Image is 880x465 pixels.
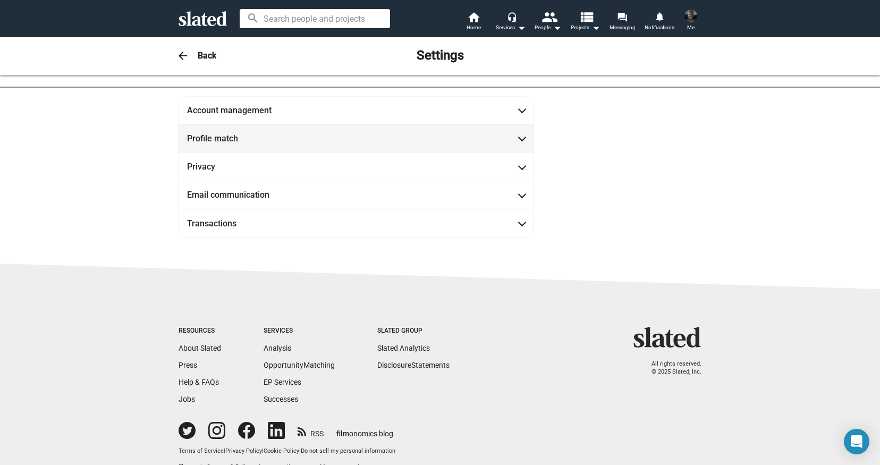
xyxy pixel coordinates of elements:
a: Analysis [264,344,291,352]
a: OpportunityMatching [264,361,335,369]
mat-icon: arrow_drop_down [515,21,528,34]
div: Services [496,21,526,34]
mat-icon: headset_mic [507,12,517,21]
h3: Back [198,50,216,61]
button: Services [492,11,529,34]
span: | [224,447,225,454]
span: Notifications [645,21,674,34]
mat-expansion-panel-header: Privacy [179,153,534,181]
mat-icon: notifications [654,11,664,21]
span: Home [467,21,481,34]
mat-icon: arrow_drop_down [551,21,563,34]
button: People [529,11,566,34]
mat-icon: arrow_drop_down [589,21,602,34]
a: DisclosureStatements [377,361,450,369]
mat-expansion-panel-header: Email communication [179,181,534,209]
a: Cookie Policy [264,447,299,454]
mat-icon: forum [617,12,627,22]
span: | [299,447,301,454]
mat-panel-title: Email communication [187,189,283,200]
a: Privacy Policy [225,447,262,454]
a: Jobs [179,395,195,403]
a: Successes [264,395,298,403]
h2: Settings [417,47,464,64]
button: Projects [566,11,604,34]
a: Messaging [604,11,641,34]
a: RSS [298,422,324,439]
div: Resources [179,327,221,335]
div: People [535,21,561,34]
p: All rights reserved. © 2025 Slated, Inc. [640,360,701,376]
a: Home [455,11,492,34]
div: Open Intercom Messenger [844,429,869,454]
mat-expansion-panel-header: Transactions [179,209,534,238]
a: EP Services [264,378,301,386]
a: filmonomics blog [336,420,393,439]
mat-expansion-panel-header: Profile match [179,124,534,153]
a: Help & FAQs [179,378,219,386]
button: Jeffrey HauseMe [678,7,704,35]
a: Press [179,361,197,369]
a: Terms of Service [179,447,224,454]
div: Services [264,327,335,335]
div: Slated Group [377,327,450,335]
a: About Slated [179,344,221,352]
img: Jeffrey Hause [684,10,697,22]
mat-icon: people [541,9,557,24]
button: Do not sell my personal information [301,447,395,455]
a: Slated Analytics [377,344,430,352]
mat-icon: home [467,11,480,23]
a: Notifications [641,11,678,34]
input: Search people and projects [240,9,390,28]
span: Me [687,21,695,34]
mat-panel-title: Transactions [187,218,283,229]
mat-expansion-panel-header: Account management [179,96,534,124]
span: Projects [571,21,600,34]
mat-icon: arrow_back [176,49,189,62]
span: film [336,429,349,438]
mat-panel-title: Account management [187,105,283,116]
span: | [262,447,264,454]
mat-icon: view_list [579,9,594,24]
mat-panel-title: Profile match [187,133,283,144]
mat-panel-title: Privacy [187,161,283,172]
span: Messaging [610,21,636,34]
